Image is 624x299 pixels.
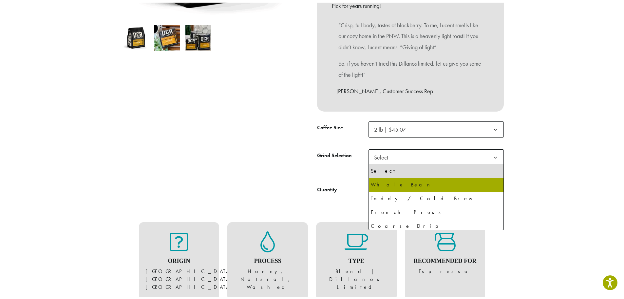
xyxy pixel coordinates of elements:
h4: Type [323,255,390,262]
span: 2 lb | $45.07 [371,120,412,133]
span: Select [369,147,504,163]
figure: Espresso [411,229,479,273]
figure: Honey, Natural, Washed [234,229,301,288]
img: Lucent [123,22,149,48]
figure: [GEOGRAPHIC_DATA], [GEOGRAPHIC_DATA], [GEOGRAPHIC_DATA] [145,229,213,288]
div: Toddy / Cold Brew [371,191,501,201]
span: 2 lb | $45.07 [369,119,504,135]
h4: Process [234,255,301,262]
p: So, if you haven’t tried this Dillanos limited, let us give you some of the light!” [338,55,482,78]
div: Whole Bean [371,177,501,187]
img: Lucent - Image 2 [154,22,180,48]
div: Coarse Drip [371,219,501,228]
img: Lucent - Image 3 [185,22,211,48]
p: “Crisp, full body, tastes of blackberry. To me, Lucent smells like our cozy home in the PNW. This... [338,17,482,50]
h4: Origin [145,255,213,262]
label: Coffee Size [317,120,369,130]
figure: Blend | Dillanos Limited [323,229,390,288]
h4: Recommended For [411,255,479,262]
span: 2 lb | $45.07 [374,123,406,131]
li: Select [369,161,503,175]
label: Grind Selection [317,148,369,158]
span: Select [371,148,395,161]
div: Quantity [317,183,337,191]
p: – [PERSON_NAME], Customer Success Rep [332,83,489,94]
div: French Press [371,205,501,215]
